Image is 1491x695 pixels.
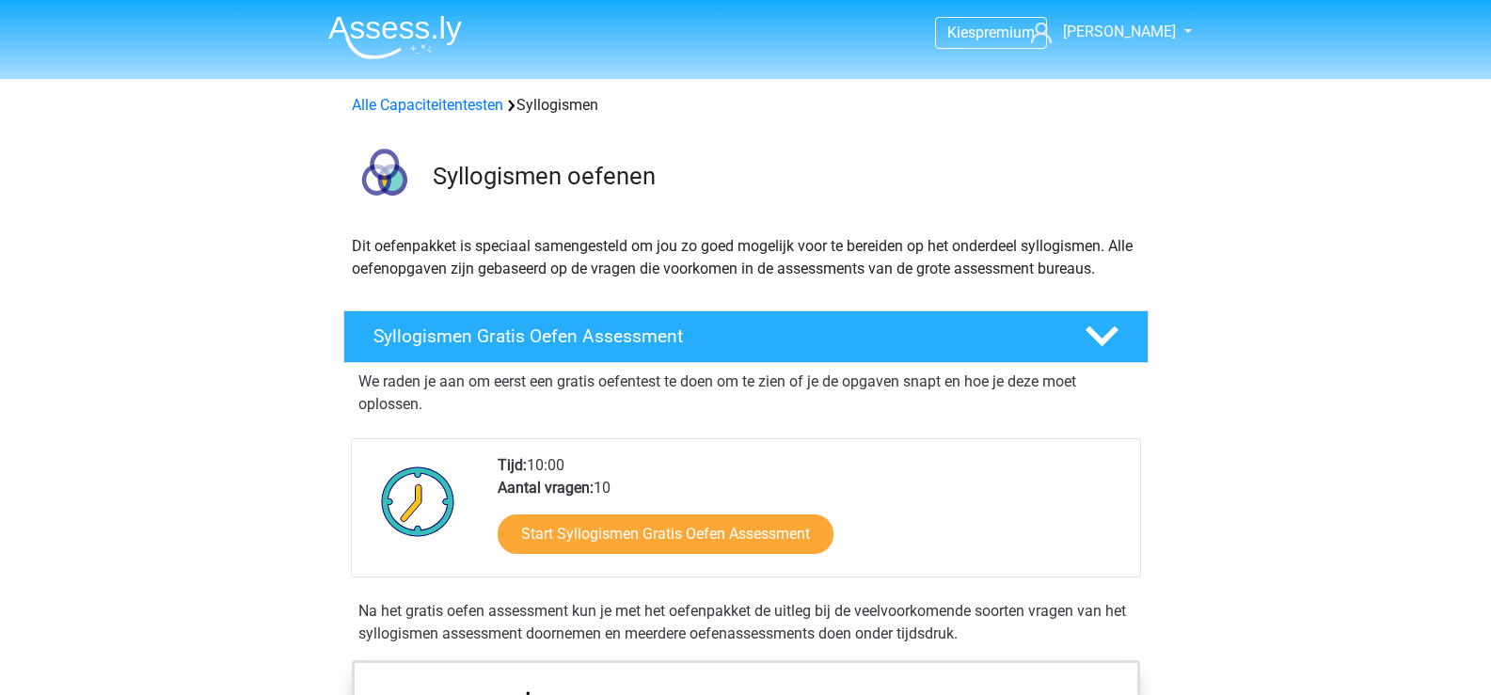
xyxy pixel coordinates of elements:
[936,20,1046,45] a: Kiespremium
[1063,23,1176,40] span: [PERSON_NAME]
[498,456,527,474] b: Tijd:
[336,310,1156,363] a: Syllogismen Gratis Oefen Assessment
[352,235,1140,280] p: Dit oefenpakket is speciaal samengesteld om jou zo goed mogelijk voor te bereiden op het onderdee...
[358,371,1134,416] p: We raden je aan om eerst een gratis oefentest te doen om te zien of je de opgaven snapt en hoe je...
[373,325,1055,347] h4: Syllogismen Gratis Oefen Assessment
[371,454,466,548] img: Klok
[1023,21,1178,43] a: [PERSON_NAME]
[433,162,1134,191] h3: Syllogismen oefenen
[328,15,462,59] img: Assessly
[975,24,1035,41] span: premium
[351,600,1141,645] div: Na het gratis oefen assessment kun je met het oefenpakket de uitleg bij de veelvoorkomende soorte...
[484,454,1139,577] div: 10:00 10
[498,514,833,554] a: Start Syllogismen Gratis Oefen Assessment
[498,479,594,497] b: Aantal vragen:
[352,96,503,114] a: Alle Capaciteitentesten
[344,139,424,219] img: syllogismen
[344,94,1148,117] div: Syllogismen
[947,24,975,41] span: Kies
